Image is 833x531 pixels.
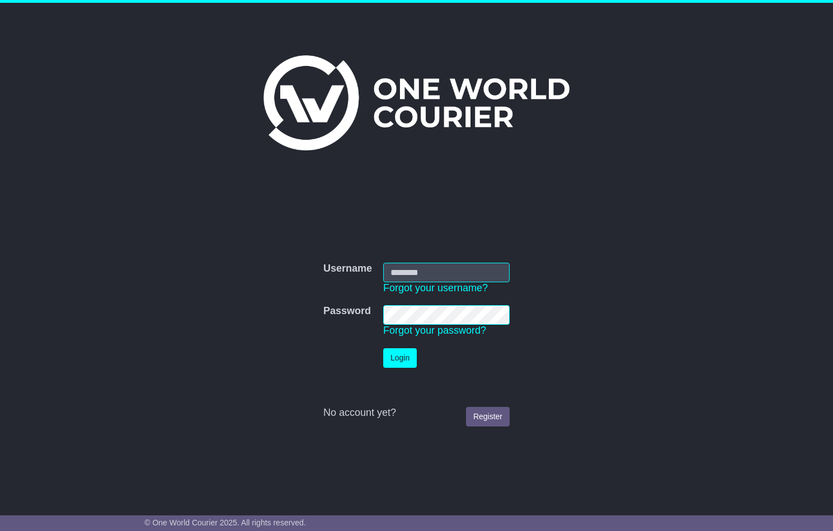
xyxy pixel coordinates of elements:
[383,325,486,336] a: Forgot your password?
[144,518,306,527] span: © One World Courier 2025. All rights reserved.
[323,305,371,317] label: Password
[383,348,417,368] button: Login
[383,282,488,293] a: Forgot your username?
[263,55,569,150] img: One World
[323,407,510,419] div: No account yet?
[466,407,510,426] a: Register
[323,263,372,275] label: Username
